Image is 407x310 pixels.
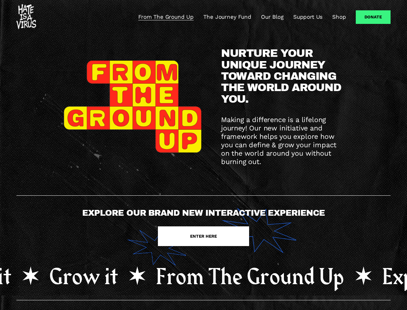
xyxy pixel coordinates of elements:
[354,263,372,291] tspan: •
[221,47,344,105] span: NURTURE YOUR UNIQUE JOURNEY TOWARD CHANGING THE WORLD AROUND YOU.
[22,263,39,291] tspan: •
[49,263,118,291] tspan: Grow it
[261,13,284,21] a: Our Blog
[203,13,251,21] a: The Journey Fund
[293,13,323,21] a: Support Us
[356,10,391,24] a: Donate
[156,263,344,292] tspan: From The Ground Up
[16,4,36,30] img: #HATEISAVIRUS
[158,226,249,246] a: ENTER HERE
[332,13,346,21] a: Shop
[221,116,339,165] span: Making a difference is a lifelong journey! Our new initiative and framework helps you explore how...
[63,208,344,217] h4: EXPLORE OUR BRAND NEW INTERACTIVE EXPERIENCE
[128,263,146,291] tspan: •
[138,13,194,21] a: From The Ground Up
